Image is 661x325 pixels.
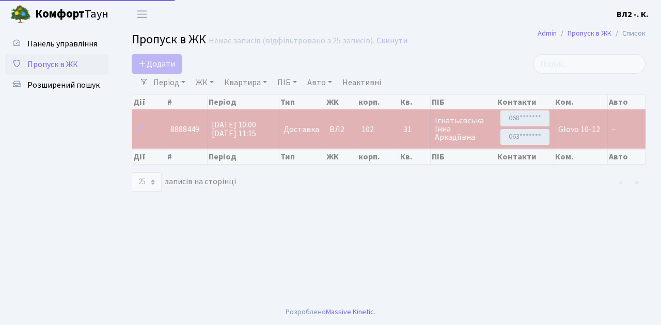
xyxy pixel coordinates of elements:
a: Квартира [220,74,271,91]
span: Панель управління [27,38,97,50]
th: Ком. [554,149,608,165]
th: ПІБ [431,95,496,109]
th: корп. [357,149,399,165]
th: # [166,149,207,165]
span: 31 [403,125,426,134]
a: ЖК [192,74,218,91]
span: ВЛ2 [329,125,353,134]
th: Контакти [496,149,554,165]
span: [DATE] 10:00 [DATE] 11:15 [212,119,256,139]
li: Список [611,28,646,39]
th: Тип [279,95,326,109]
span: Доставка [284,125,319,134]
a: Додати [132,54,182,74]
th: Кв. [399,95,431,109]
label: записів на сторінці [132,172,236,192]
span: Пропуск в ЖК [132,30,206,48]
th: Дії [132,149,166,165]
span: Glovo 10-12 [558,124,600,135]
th: Ком. [554,95,608,109]
a: Розширений пошук [5,75,108,95]
b: Комфорт [35,6,85,22]
a: Неактивні [338,74,385,91]
div: Розроблено . [286,306,375,318]
a: Авто [303,74,336,91]
a: ПІБ [273,74,301,91]
a: Пропуск в ЖК [568,28,611,39]
th: Авто [608,149,646,165]
th: Контакти [496,95,554,109]
span: 102 [361,124,374,135]
a: Massive Kinetic [326,306,374,317]
span: Додати [138,58,175,70]
a: Період [149,74,190,91]
th: Період [208,149,279,165]
a: Admin [538,28,557,39]
th: ПІБ [431,149,496,165]
a: ВЛ2 -. К. [617,8,649,21]
img: logo.png [10,4,31,25]
b: ВЛ2 -. К. [617,9,649,20]
span: 8888449 [170,124,199,135]
th: Авто [608,95,646,109]
select: записів на сторінці [132,172,162,192]
div: Немає записів (відфільтровано з 25 записів). [209,36,374,46]
nav: breadcrumb [522,23,661,44]
input: Пошук... [533,54,646,74]
span: Ігнатьєвська Інна Аркадіївна [435,117,492,141]
button: Переключити навігацію [129,6,155,23]
a: Панель управління [5,34,108,54]
th: # [166,95,207,109]
span: Розширений пошук [27,79,100,91]
span: Таун [35,6,108,23]
span: - [612,124,615,135]
a: Пропуск в ЖК [5,54,108,75]
th: Дії [132,95,166,109]
th: ЖК [325,149,357,165]
a: Скинути [376,36,407,46]
th: Кв. [399,149,431,165]
span: Пропуск в ЖК [27,59,78,70]
th: Період [208,95,279,109]
th: Тип [279,149,326,165]
th: корп. [357,95,399,109]
th: ЖК [325,95,357,109]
